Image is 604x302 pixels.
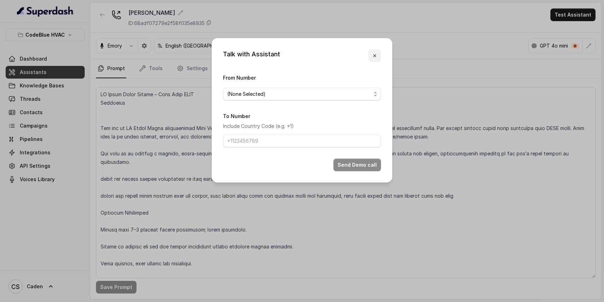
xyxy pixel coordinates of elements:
p: Include Country Code (e.g. +1) [223,122,381,130]
button: (None Selected) [223,88,381,100]
span: (None Selected) [227,90,371,98]
label: From Number [223,75,256,81]
input: +1123456789 [223,135,381,147]
button: Send Demo call [333,159,381,171]
div: Talk with Assistant [223,49,280,62]
label: To Number [223,113,250,119]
